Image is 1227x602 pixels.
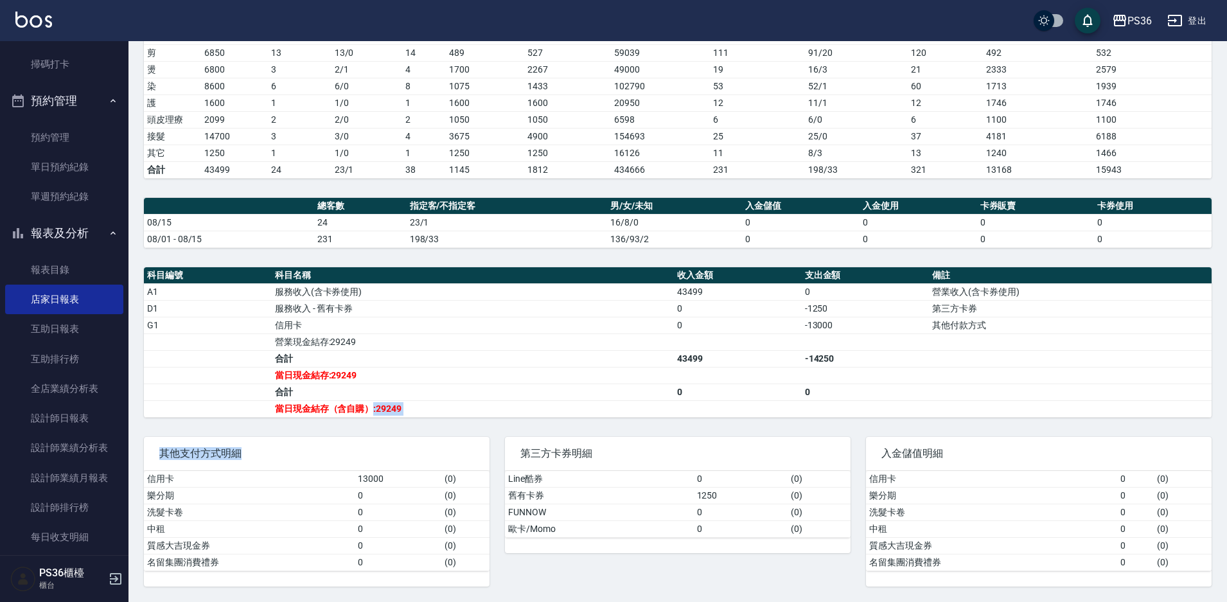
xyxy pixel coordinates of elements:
[446,145,524,161] td: 1250
[144,214,314,231] td: 08/15
[407,198,608,215] th: 指定客/不指定客
[272,367,674,384] td: 當日現金結存:29249
[355,520,441,537] td: 0
[881,447,1196,460] span: 入金儲值明細
[524,78,611,94] td: 1433
[860,214,977,231] td: 0
[201,111,268,128] td: 2099
[710,145,805,161] td: 11
[144,44,201,61] td: 剪
[674,283,802,300] td: 43499
[505,520,694,537] td: 歐卡/Momo
[402,44,446,61] td: 14
[983,145,1093,161] td: 1240
[983,94,1093,111] td: 1746
[742,231,860,247] td: 0
[5,217,123,250] button: 報表及分析
[407,214,608,231] td: 23/1
[441,554,490,571] td: ( 0 )
[446,161,524,178] td: 1145
[866,504,1117,520] td: 洗髮卡卷
[805,94,908,111] td: 11 / 1
[983,161,1093,178] td: 13168
[1094,198,1212,215] th: 卡券使用
[1154,537,1212,554] td: ( 0 )
[144,111,201,128] td: 頭皮理療
[331,94,403,111] td: 1 / 0
[788,520,851,537] td: ( 0 )
[607,198,742,215] th: 男/女/未知
[441,537,490,554] td: ( 0 )
[441,487,490,504] td: ( 0 )
[788,471,851,488] td: ( 0 )
[5,49,123,79] a: 掃碼打卡
[402,128,446,145] td: 4
[5,152,123,182] a: 單日預約紀錄
[402,61,446,78] td: 4
[1154,554,1212,571] td: ( 0 )
[446,44,524,61] td: 489
[929,283,1212,300] td: 營業收入(含卡券使用)
[983,61,1093,78] td: 2333
[272,283,674,300] td: 服務收入(含卡券使用)
[268,145,331,161] td: 1
[144,471,355,488] td: 信用卡
[402,161,446,178] td: 38
[694,487,788,504] td: 1250
[144,231,314,247] td: 08/01 - 08/15
[710,78,805,94] td: 53
[1162,9,1212,33] button: 登出
[908,94,983,111] td: 12
[866,537,1117,554] td: 質感大吉現金券
[983,111,1093,128] td: 1100
[710,94,805,111] td: 12
[710,61,805,78] td: 19
[5,433,123,463] a: 設計師業績分析表
[710,128,805,145] td: 25
[144,145,201,161] td: 其它
[446,111,524,128] td: 1050
[611,44,709,61] td: 59039
[983,78,1093,94] td: 1713
[908,61,983,78] td: 21
[355,554,441,571] td: 0
[788,504,851,520] td: ( 0 )
[272,350,674,367] td: 合計
[908,161,983,178] td: 321
[446,61,524,78] td: 1700
[802,300,930,317] td: -1250
[929,300,1212,317] td: 第三方卡券
[144,267,272,284] th: 科目編號
[694,520,788,537] td: 0
[39,580,105,591] p: 櫃台
[908,111,983,128] td: 6
[908,78,983,94] td: 60
[983,128,1093,145] td: 4181
[268,128,331,145] td: 3
[144,487,355,504] td: 樂分期
[505,471,694,488] td: Line酷券
[355,487,441,504] td: 0
[268,61,331,78] td: 3
[144,61,201,78] td: 燙
[977,231,1095,247] td: 0
[694,504,788,520] td: 0
[908,145,983,161] td: 13
[805,161,908,178] td: 198/33
[272,267,674,284] th: 科目名稱
[144,283,272,300] td: A1
[607,231,742,247] td: 136/93/2
[5,522,123,552] a: 每日收支明細
[272,384,674,400] td: 合計
[1154,504,1212,520] td: ( 0 )
[607,214,742,231] td: 16/8/0
[742,198,860,215] th: 入金儲值
[201,44,268,61] td: 6850
[355,504,441,520] td: 0
[5,255,123,285] a: 報表目錄
[1117,537,1154,554] td: 0
[272,333,674,350] td: 營業現金結存:29249
[144,12,1212,179] table: a dense table
[908,128,983,145] td: 37
[144,537,355,554] td: 質感大吉現金券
